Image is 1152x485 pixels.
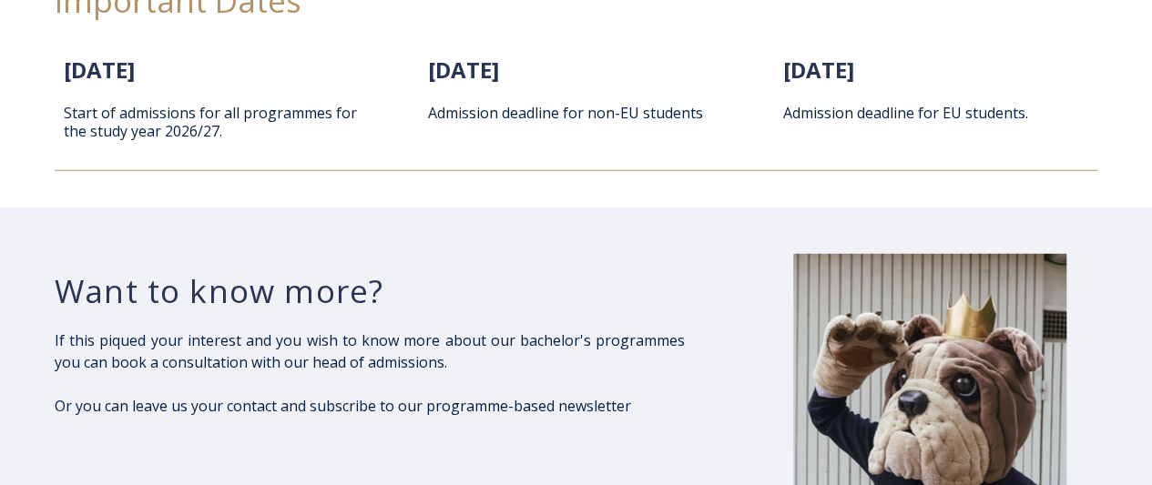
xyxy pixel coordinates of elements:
p: Start of admissions for all programmes for the study year 2026/27. [64,104,378,140]
p: Admission deadline for EU students. [783,104,1079,122]
span: [DATE] [428,55,499,85]
span: [DATE] [64,55,135,85]
h3: Want to know more? [55,271,685,311]
p: Or you can leave us your contact and subscribe to our programme-based newsletter [55,395,685,417]
p: If this piqued your interest and you wish to know more about our bachelor's programmes you can bo... [55,329,685,373]
span: [DATE] [783,55,854,85]
p: Admission deadline for non-EU students [428,104,724,122]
